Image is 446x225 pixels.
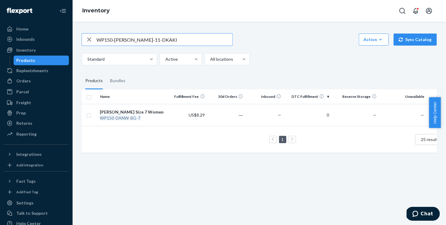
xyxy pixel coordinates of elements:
[4,208,69,218] button: Talk to Support
[4,66,69,76] a: Replenishments
[373,112,377,117] span: —
[4,118,69,128] a: Returns
[16,36,35,42] div: Inbounds
[16,210,48,216] div: Talk to Support
[4,34,69,44] a: Inbounds
[423,5,435,17] button: Open account menu
[4,87,69,97] a: Parcel
[4,98,69,108] a: Freight
[410,5,422,17] button: Open notifications
[363,37,384,43] div: Action
[138,115,141,121] em: 7
[207,104,246,126] td: ―
[116,115,129,121] em: DANW
[16,120,32,126] div: Returns
[16,68,48,74] div: Replenishments
[85,72,103,89] div: Products
[284,89,331,104] th: DTC Fulfillment
[4,162,69,169] a: Add Integration
[331,89,379,104] th: Reserve Storage
[17,57,35,63] div: Products
[98,89,169,104] th: Name
[131,115,137,121] em: BG
[16,89,29,95] div: Parcel
[359,34,389,46] button: Action
[96,34,233,46] input: Search inventory by name or sku
[77,2,115,20] ol: breadcrumbs
[207,89,246,104] th: 30d Orders
[4,24,69,34] a: Home
[421,112,425,117] span: —
[4,188,69,196] a: Add Fast Tag
[4,76,69,86] a: Orders
[169,89,207,104] th: Fulfillment Fee
[7,8,32,14] img: Flexport logo
[14,56,69,65] a: Products
[100,109,167,115] div: [PERSON_NAME] Size 7 Women
[16,26,28,32] div: Home
[100,115,114,121] em: WP150
[16,47,36,53] div: Inventory
[4,149,69,159] button: Integrations
[396,5,409,17] button: Open Search Box
[4,198,69,208] a: Settings
[16,100,31,106] div: Freight
[429,97,441,128] button: Help Center
[284,104,331,126] td: 0
[4,176,69,186] button: Fast Tags
[16,178,36,184] div: Fast Tags
[16,162,43,168] div: Add Integration
[16,151,42,157] div: Integrations
[189,112,205,117] span: US$8.29
[16,78,31,84] div: Orders
[16,110,26,116] div: Prep
[394,34,437,46] button: Sync Catalog
[100,115,167,121] div: - - -
[246,89,284,104] th: Inbound
[16,200,34,206] div: Settings
[379,89,427,104] th: Unavailable
[16,131,37,137] div: Reporting
[280,137,285,142] a: Page 1 is your current page
[16,189,38,194] div: Add Fast Tag
[57,5,69,17] button: Close Navigation
[4,108,69,118] a: Prep
[278,112,281,117] span: —
[82,7,110,14] a: Inventory
[4,45,69,55] a: Inventory
[4,129,69,139] a: Reporting
[110,72,125,89] div: Bundles
[407,207,440,222] iframe: Opens a widget where you can chat to one of our agents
